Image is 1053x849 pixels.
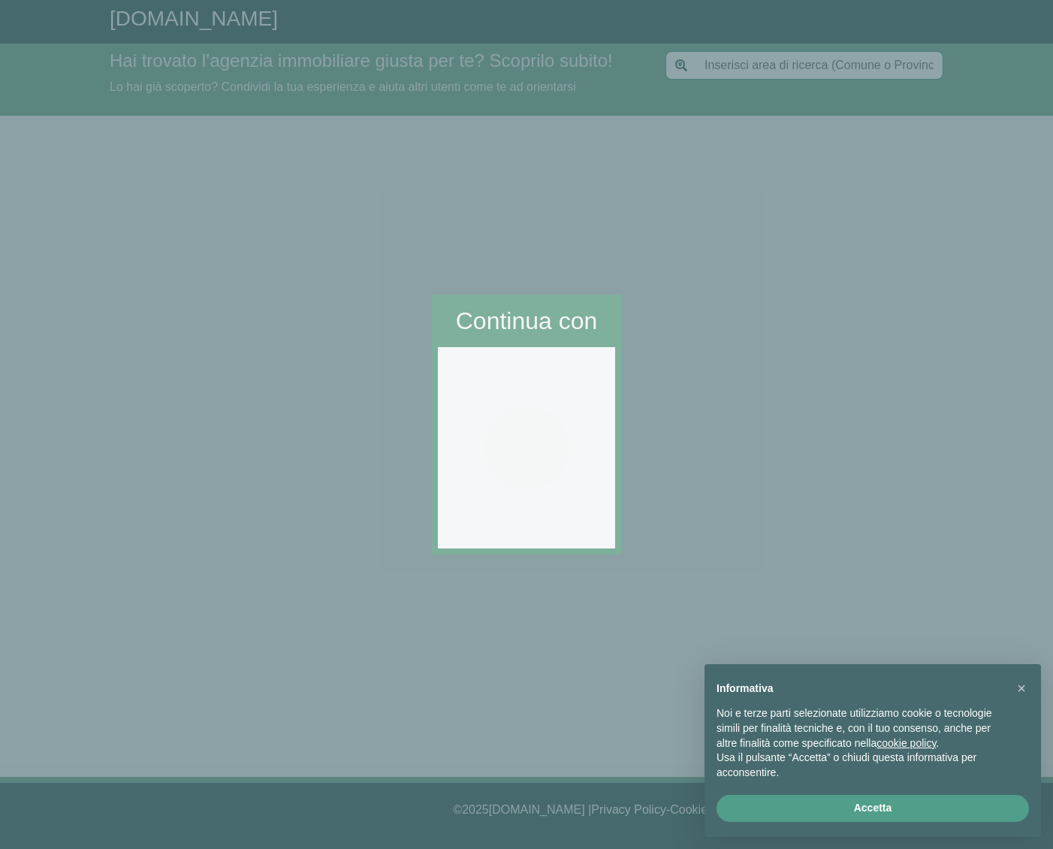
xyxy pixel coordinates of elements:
[717,751,1005,780] p: Usa il pulsante “Accetta” o chiudi questa informativa per acconsentire.
[456,307,598,335] h2: Continua con
[1009,676,1033,700] button: Chiudi questa informativa
[1017,680,1026,696] span: ×
[717,706,1005,751] p: Noi e terze parti selezionate utilizziamo cookie o tecnologie simili per finalità tecniche e, con...
[485,406,568,489] div: Caricando..
[717,682,1005,695] h2: Informativa
[717,795,1029,822] button: Accetta
[876,737,936,749] a: cookie policy - il link si apre in una nuova scheda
